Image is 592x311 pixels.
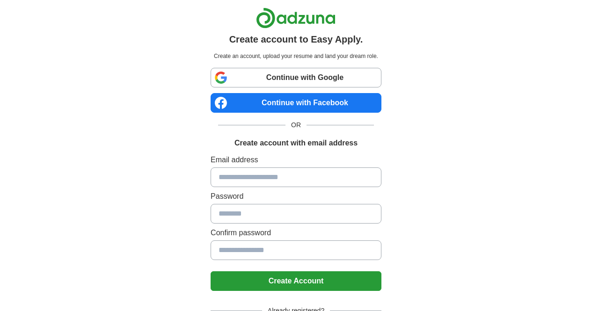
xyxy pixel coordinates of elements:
[234,137,358,149] h1: Create account with email address
[285,120,307,130] span: OR
[229,32,363,46] h1: Create account to Easy Apply.
[211,68,381,87] a: Continue with Google
[211,227,381,239] label: Confirm password
[211,93,381,113] a: Continue with Facebook
[212,52,380,60] p: Create an account, upload your resume and land your dream role.
[256,7,336,29] img: Adzuna logo
[211,154,381,166] label: Email address
[211,191,381,202] label: Password
[211,271,381,291] button: Create Account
